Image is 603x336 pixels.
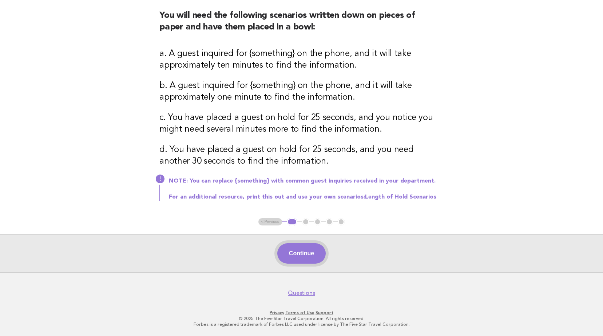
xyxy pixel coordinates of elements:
p: · · [79,310,524,316]
p: For an additional resource, print this out and use your own scenarios: [169,193,444,201]
p: © 2025 The Five Star Travel Corporation. All rights reserved. [79,316,524,321]
button: 1 [287,218,297,225]
a: Privacy [270,310,284,315]
p: NOTE: You can replace {something} with common guest inquiries received in your department. [169,177,444,185]
a: Support [316,310,333,315]
h3: c. You have placed a guest on hold for 25 seconds, and you notice you might need several minutes ... [159,112,444,135]
h3: d. You have placed a guest on hold for 25 seconds, and you need another 30 seconds to find the in... [159,144,444,167]
a: Terms of Use [285,310,314,315]
h3: a. A guest inquired for {something} on the phone, and it will take approximately ten minutes to f... [159,48,444,71]
a: Questions [288,289,315,297]
h2: You will need the following scenarios written down on pieces of paper and have them placed in a b... [159,10,444,39]
button: Continue [277,243,326,264]
a: Length of Hold Scenarios [365,194,436,200]
p: Forbes is a registered trademark of Forbes LLC used under license by The Five Star Travel Corpora... [79,321,524,327]
h3: b. A guest inquired for {something} on the phone, and it will take approximately one minute to fi... [159,80,444,103]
